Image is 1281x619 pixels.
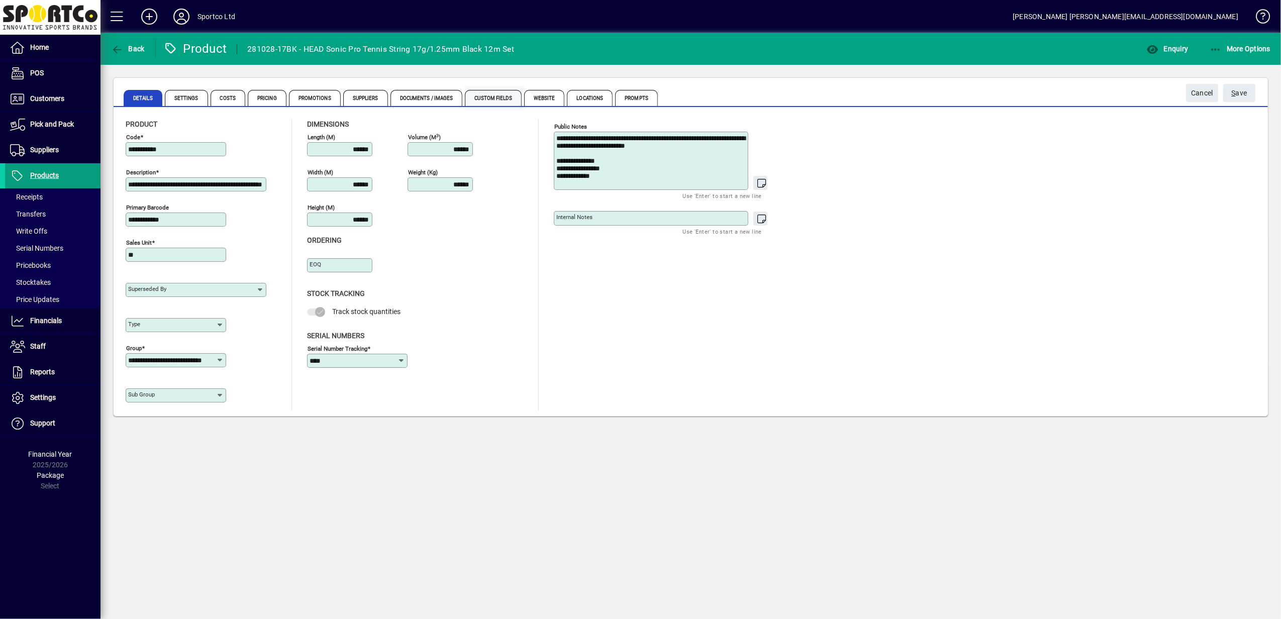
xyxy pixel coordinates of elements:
span: Product [126,120,157,128]
span: Pick and Pack [30,120,74,128]
button: Enquiry [1144,40,1191,58]
a: POS [5,61,101,86]
mat-label: Serial Number tracking [308,345,367,352]
span: Settings [165,90,208,106]
span: Track stock quantities [332,307,401,316]
a: Financials [5,308,101,334]
div: [PERSON_NAME] [PERSON_NAME][EMAIL_ADDRESS][DOMAIN_NAME] [1013,9,1238,25]
mat-label: Length (m) [308,134,335,141]
mat-hint: Use 'Enter' to start a new line [683,226,762,237]
a: Receipts [5,188,101,205]
span: Ordering [307,236,342,244]
mat-label: Sub group [128,391,155,398]
mat-label: Primary barcode [126,204,169,211]
span: Dimensions [307,120,349,128]
mat-label: EOQ [310,261,321,268]
span: Enquiry [1146,45,1188,53]
span: Price Updates [10,295,59,303]
a: Serial Numbers [5,240,101,257]
a: Suppliers [5,138,101,163]
span: Prompts [615,90,658,106]
span: Support [30,419,55,427]
span: Details [124,90,162,106]
a: Support [5,411,101,436]
mat-label: Internal Notes [556,214,593,221]
a: Knowledge Base [1248,2,1268,35]
span: Serial Numbers [10,244,63,252]
button: Add [133,8,165,26]
span: Stocktakes [10,278,51,286]
span: Custom Fields [465,90,521,106]
div: 281028-17BK - HEAD Sonic Pro Tennis String 17g/1.25mm Black 12m Set [247,41,514,57]
span: Package [37,471,64,479]
span: ave [1232,85,1247,101]
span: Locations [567,90,613,106]
mat-label: Group [126,345,142,352]
span: Financial Year [29,450,72,458]
span: Suppliers [343,90,388,106]
a: Write Offs [5,223,101,240]
a: Price Updates [5,291,101,308]
mat-label: Sales unit [126,239,152,246]
span: Website [524,90,565,106]
span: Products [30,171,59,179]
span: Promotions [289,90,341,106]
span: Home [30,43,49,51]
span: More Options [1210,45,1271,53]
span: S [1232,89,1236,97]
button: Back [109,40,147,58]
span: Receipts [10,193,43,201]
button: More Options [1207,40,1273,58]
div: Product [163,41,227,57]
mat-label: Height (m) [308,204,335,211]
a: Home [5,35,101,60]
mat-label: Width (m) [308,169,333,176]
span: Settings [30,393,56,401]
button: Cancel [1186,84,1218,102]
sup: 3 [436,133,439,138]
span: Write Offs [10,227,47,235]
a: Settings [5,385,101,410]
span: Customers [30,94,64,102]
a: Pick and Pack [5,112,101,137]
span: POS [30,69,44,77]
a: Customers [5,86,101,112]
span: Pricing [248,90,286,106]
span: Documents / Images [390,90,463,106]
button: Profile [165,8,198,26]
mat-label: Volume (m ) [408,134,441,141]
span: Reports [30,368,55,376]
span: Financials [30,317,62,325]
span: Suppliers [30,146,59,154]
a: Staff [5,334,101,359]
app-page-header-button: Back [101,40,156,58]
mat-hint: Use 'Enter' to start a new line [683,190,762,201]
span: Back [111,45,145,53]
mat-label: Type [128,321,140,328]
span: Pricebooks [10,261,51,269]
mat-label: Description [126,169,156,176]
span: Staff [30,342,46,350]
a: Stocktakes [5,274,101,291]
a: Reports [5,360,101,385]
span: Costs [211,90,246,106]
button: Save [1223,84,1255,102]
span: Transfers [10,210,46,218]
span: Serial Numbers [307,332,364,340]
a: Transfers [5,205,101,223]
span: Stock Tracking [307,289,365,297]
a: Pricebooks [5,257,101,274]
span: Cancel [1191,85,1213,101]
mat-label: Weight (Kg) [408,169,438,176]
mat-label: Code [126,134,140,141]
mat-label: Superseded by [128,285,166,292]
mat-label: Public Notes [554,123,587,130]
div: Sportco Ltd [198,9,235,25]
